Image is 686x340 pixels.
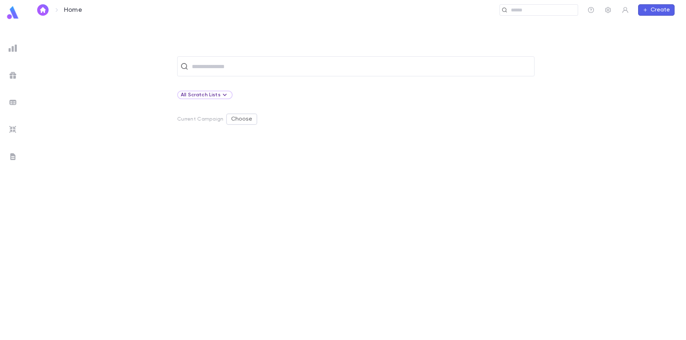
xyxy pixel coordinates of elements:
p: Current Campaign [177,116,223,122]
img: reports_grey.c525e4749d1bce6a11f5fe2a8de1b229.svg [9,44,17,52]
p: Home [64,6,82,14]
button: Choose [226,113,257,125]
img: logo [6,6,20,20]
img: letters_grey.7941b92b52307dd3b8a917253454ce1c.svg [9,152,17,161]
div: All Scratch Lists [177,91,233,99]
img: home_white.a664292cf8c1dea59945f0da9f25487c.svg [39,7,47,13]
img: batches_grey.339ca447c9d9533ef1741baa751efc33.svg [9,98,17,107]
img: imports_grey.530a8a0e642e233f2baf0ef88e8c9fcb.svg [9,125,17,134]
img: campaigns_grey.99e729a5f7ee94e3726e6486bddda8f1.svg [9,71,17,80]
button: Create [638,4,675,16]
div: All Scratch Lists [181,91,229,99]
